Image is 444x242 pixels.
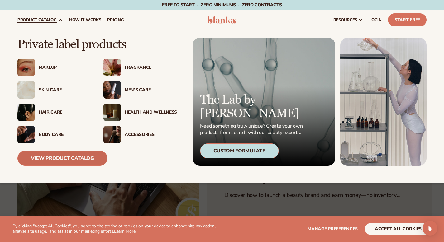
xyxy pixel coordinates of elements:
[12,224,230,234] p: By clicking "Accept All Cookies", you agree to the storing of cookies on your device to enhance s...
[340,38,427,166] img: Female in lab with equipment.
[39,132,91,137] div: Body Care
[423,221,437,236] div: Open Intercom Messenger
[308,223,358,235] button: Manage preferences
[17,126,91,143] a: Male hand applying moisturizer. Body Care
[103,81,177,99] a: Male holding moisturizer bottle. Men’s Care
[69,17,101,22] span: How It Works
[193,38,336,166] a: Microscopic product formula. The Lab by [PERSON_NAME] Need something truly unique? Create your ow...
[103,126,121,143] img: Female with makeup brush.
[107,17,124,22] span: pricing
[103,104,121,121] img: Candles and incense on table.
[17,104,91,121] a: Female hair pulled back with clips. Hair Care
[125,110,177,115] div: Health And Wellness
[103,59,177,76] a: Pink blooming flower. Fragrance
[366,10,385,30] a: LOGIN
[370,17,382,22] span: LOGIN
[308,226,358,232] span: Manage preferences
[66,10,104,30] a: How It Works
[365,223,432,235] button: accept all cookies
[17,126,35,143] img: Male hand applying moisturizer.
[114,228,135,234] a: Learn More
[17,59,91,76] a: Female with glitter eye makeup. Makeup
[200,143,279,158] div: Custom Formulate
[333,17,357,22] span: resources
[162,2,282,8] span: Free to start · ZERO minimums · ZERO contracts
[200,123,305,136] p: Need something truly unique? Create your own products from scratch with our beauty experts.
[17,59,35,76] img: Female with glitter eye makeup.
[125,132,177,137] div: Accessories
[208,16,237,24] img: logo
[200,93,305,120] p: The Lab by [PERSON_NAME]
[14,10,66,30] a: product catalog
[17,17,57,22] span: product catalog
[17,38,177,51] p: Private label products
[39,65,91,70] div: Makeup
[104,10,127,30] a: pricing
[125,65,177,70] div: Fragrance
[103,59,121,76] img: Pink blooming flower.
[103,126,177,143] a: Female with makeup brush. Accessories
[39,87,91,93] div: Skin Care
[103,104,177,121] a: Candles and incense on table. Health And Wellness
[17,81,91,99] a: Cream moisturizer swatch. Skin Care
[103,81,121,99] img: Male holding moisturizer bottle.
[17,151,107,166] a: View Product Catalog
[330,10,366,30] a: resources
[17,104,35,121] img: Female hair pulled back with clips.
[39,110,91,115] div: Hair Care
[17,81,35,99] img: Cream moisturizer swatch.
[388,13,427,26] a: Start Free
[125,87,177,93] div: Men’s Care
